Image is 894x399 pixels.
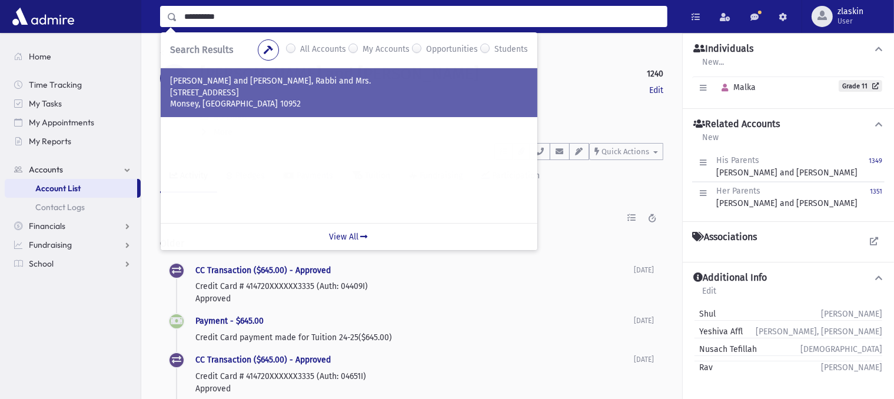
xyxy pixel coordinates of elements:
[363,43,410,57] label: My Accounts
[195,383,634,395] p: Approved
[694,361,713,374] span: Rav
[702,55,724,77] a: New...
[716,82,756,92] span: Malka
[601,147,649,156] span: Quick Actions
[716,185,858,210] div: [PERSON_NAME] and [PERSON_NAME]
[5,217,141,235] a: Financials
[870,188,882,195] small: 1351
[693,43,753,55] h4: Individuals
[692,118,885,131] button: Related Accounts
[869,154,882,179] a: 1349
[5,75,141,94] a: Time Tracking
[426,43,478,57] label: Opportunities
[634,355,654,364] span: [DATE]
[634,266,654,274] span: [DATE]
[161,223,537,250] a: View All
[5,94,141,113] a: My Tasks
[195,316,264,326] a: Payment - $645.00
[5,198,141,217] a: Contact Logs
[29,51,51,62] span: Home
[694,308,716,320] span: Shul
[694,343,757,355] span: Nusach Tefillah
[634,317,654,325] span: [DATE]
[837,16,863,26] span: User
[160,47,203,64] nav: breadcrumb
[195,292,634,305] p: Approved
[589,143,663,160] button: Quick Actions
[160,48,203,58] a: Accounts
[29,136,71,147] span: My Reports
[716,186,760,196] span: Her Parents
[800,343,882,355] span: [DEMOGRAPHIC_DATA]
[170,87,528,99] p: [STREET_ADDRESS]
[5,113,141,132] a: My Appointments
[716,155,759,165] span: His Parents
[5,160,141,179] a: Accounts
[160,64,188,92] div: M
[195,370,634,383] p: Credit Card # 414720XXXXXX3335 (Auth: 04651I)
[716,154,858,179] div: [PERSON_NAME] and [PERSON_NAME]
[170,98,528,110] p: Monsey, [GEOGRAPHIC_DATA] 10952
[29,221,65,231] span: Financials
[195,331,634,344] p: Credit Card payment made for Tuition 24-25($645.00)
[29,79,82,90] span: Time Tracking
[29,117,94,128] span: My Appointments
[693,272,767,284] h4: Additional Info
[5,254,141,273] a: School
[694,325,743,338] span: Yeshiva Affl
[195,355,331,365] a: CC Transaction ($645.00) - Approved
[821,308,882,320] span: [PERSON_NAME]
[195,265,331,275] a: CC Transaction ($645.00) - Approved
[837,7,863,16] span: zlaskin
[5,132,141,151] a: My Reports
[29,240,72,250] span: Fundraising
[839,80,882,92] a: Grade 11
[29,98,62,109] span: My Tasks
[5,179,137,198] a: Account List
[869,157,882,165] small: 1349
[702,284,717,305] a: Edit
[160,160,217,193] a: Activity
[195,280,634,292] p: Credit Card # 414720XXXXXX3335 (Auth: 04409I)
[692,231,757,243] h4: Associations
[821,361,882,374] span: [PERSON_NAME]
[29,164,63,175] span: Accounts
[692,272,885,284] button: Additional Info
[300,43,346,57] label: All Accounts
[35,183,81,194] span: Account List
[693,118,780,131] h4: Related Accounts
[170,75,528,87] p: [PERSON_NAME] and [PERSON_NAME], Rabbi and Mrs.
[5,235,141,254] a: Fundraising
[649,84,663,97] a: Edit
[494,43,528,57] label: Students
[177,6,667,27] input: Search
[702,131,719,152] a: New
[870,185,882,210] a: 1351
[756,325,882,338] span: [PERSON_NAME], [PERSON_NAME]
[692,43,885,55] button: Individuals
[647,68,663,80] strong: 1240
[29,258,54,269] span: School
[170,44,233,55] span: Search Results
[35,202,85,212] span: Contact Logs
[160,228,663,258] h2: Older
[5,47,141,66] a: Home
[9,5,77,28] img: AdmirePro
